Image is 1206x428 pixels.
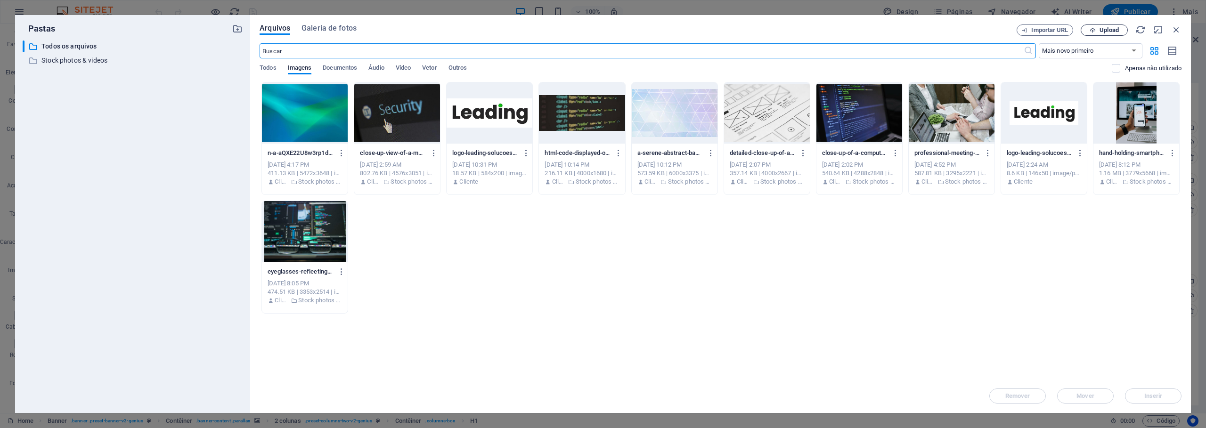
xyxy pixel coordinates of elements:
[422,62,437,75] span: Vetor
[668,178,712,186] p: Stock photos & videos
[23,23,55,35] p: Pastas
[921,178,935,186] p: Cliente
[260,23,290,34] span: Arquivos
[637,149,703,157] p: a-serene-abstract-background-with-pastel-geometric-triangles-creating-a-modern-design-vnLjNOtxE3X...
[360,149,426,157] p: close-up-view-of-a-mouse-cursor-over-digital-security-text-on-display-IT7VRVGm4LUROyifYB8LYg.jpeg
[23,40,24,52] div: ​
[760,178,804,186] p: Stock photos & videos
[737,178,750,186] p: Cliente
[41,55,225,66] p: Stock photos & videos
[545,161,619,169] div: [DATE] 10:14 PM
[914,149,980,157] p: professional-meeting-discussing-business-agreements-with-laptops-and-documents-on-a-rustic-table-...
[268,169,342,178] div: 411.13 KB | 5472x3648 | image/jpeg
[452,161,527,169] div: [DATE] 10:31 PM
[545,149,611,157] p: html-code-displayed-on-a-screen-demonstrating-web-structure-and-syntax-_bmH_yP6zMsrihX5qMUN0A.jpeg
[545,169,619,178] div: 216.11 KB | 4000x1680 | image/jpeg
[268,296,342,305] div: Por: Cliente | Pasta: Stock photos & videos
[853,178,896,186] p: Stock photos & videos
[459,178,478,186] p: Cliente
[452,149,518,157] p: logo-leading-solucoes-more-TMkeYa9D-9uxdkUSl57oQA.png
[448,62,467,75] span: Outros
[391,178,434,186] p: Stock photos & videos
[1014,178,1033,186] p: Cliente
[41,41,225,52] p: Todos os arquivos
[1081,24,1128,36] button: Upload
[367,178,381,186] p: Cliente
[360,178,434,186] div: Por: Cliente | Pasta: Stock photos & videos
[637,169,712,178] div: 573.59 KB | 6000x3375 | image/jpeg
[730,169,804,178] div: 357.14 KB | 4000x2667 | image/jpeg
[268,178,342,186] div: Por: Cliente | Pasta: Stock photos & videos
[260,62,276,75] span: Todos
[288,62,312,75] span: Imagens
[822,149,888,157] p: close-up-of-a-computer-screen-displaying-programming-code-in-a-dark-environment-5FFJjdc6t97dvegcX...
[396,62,411,75] span: Vídeo
[1017,24,1073,36] button: Importar URL
[914,169,989,178] div: 587.81 KB | 3295x2221 | image/jpeg
[730,161,804,169] div: [DATE] 2:07 PM
[232,24,243,34] i: Criar nova pasta
[1099,169,1173,178] div: 1.16 MB | 3779x5668 | image/jpeg
[275,178,288,186] p: Cliente
[822,178,896,186] div: Por: Cliente | Pasta: Stock photos & videos
[260,43,1023,58] input: Buscar
[1100,27,1119,33] span: Upload
[1171,24,1182,35] i: Fechar
[1153,24,1164,35] i: Minimizar
[1099,178,1173,186] div: Por: Cliente | Pasta: Stock photos & videos
[1130,178,1173,186] p: Stock photos & videos
[301,23,357,34] span: Galeria de fotos
[268,279,342,288] div: [DATE] 8:05 PM
[1106,178,1120,186] p: Cliente
[268,267,334,276] p: eyeglasses-reflecting-computer-code-on-a-monitor-ideal-for-technology-and-programming-themes-91k4...
[644,178,658,186] p: Cliente
[268,149,334,157] p: n-a-aQXE22U8w3rp1dB9Z5JJlQ.jpeg
[945,178,989,186] p: Stock photos & videos
[822,161,896,169] div: [DATE] 2:02 PM
[360,161,434,169] div: [DATE] 2:59 AM
[275,296,288,305] p: Cliente
[637,178,712,186] div: Por: Cliente | Pasta: Stock photos & videos
[637,161,712,169] div: [DATE] 10:12 PM
[576,178,619,186] p: Stock photos & videos
[1099,161,1173,169] div: [DATE] 8:12 PM
[1099,149,1165,157] p: hand-holding-smartphone-with-you-can-message-in-front-of-desktop-screen-So6hsFy6VN9u9LWPm_7Gaw.jpeg
[822,169,896,178] div: 540.64 KB | 4288x2848 | image/jpeg
[730,178,804,186] div: Por: Cliente | Pasta: Stock photos & videos
[1007,161,1081,169] div: [DATE] 2:24 AM
[360,169,434,178] div: 802.76 KB | 4576x3051 | image/jpeg
[368,62,384,75] span: Áudio
[298,178,342,186] p: Stock photos & videos
[1007,169,1081,178] div: 8.6 KB | 146x50 | image/png
[545,178,619,186] div: Por: Cliente | Pasta: Stock photos & videos
[829,178,843,186] p: Cliente
[1007,149,1073,157] p: logo-leading-solucoes-146-50-oY0oov-TS4niL2yS4LvMeg.png
[730,149,796,157] p: detailed-close-up-of-a-hand-drawn-wireframe-design-on-paper-for-a-ux-project-CChBs7hyJrDv5RJqz2G5...
[268,161,342,169] div: [DATE] 4:17 PM
[914,161,989,169] div: [DATE] 4:52 PM
[298,296,342,305] p: Stock photos & videos
[914,178,989,186] div: Por: Cliente | Pasta: Stock photos & videos
[1135,24,1146,35] i: Recarregar
[1125,64,1182,73] p: Exibe apenas arquivos que não estão em uso no website. Os arquivos adicionados durante esta sessã...
[452,169,527,178] div: 18.57 KB | 584x200 | image/jpeg
[552,178,566,186] p: Cliente
[323,62,357,75] span: Documentos
[268,288,342,296] div: 474.51 KB | 3353x2514 | image/jpeg
[1031,27,1068,33] span: Importar URL
[23,55,243,66] div: Stock photos & videos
